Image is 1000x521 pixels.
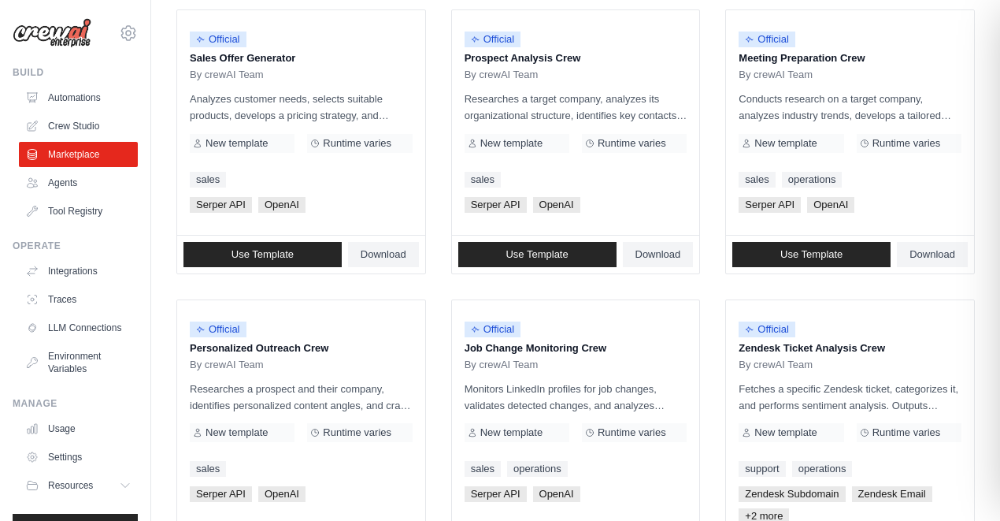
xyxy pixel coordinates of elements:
a: operations [792,461,853,477]
span: Download [635,248,681,261]
p: Sales Offer Generator [190,50,413,66]
span: OpenAI [533,486,580,502]
a: Crew Studio [19,114,138,139]
a: Automations [19,85,138,110]
span: Official [739,322,795,337]
span: By crewAI Team [190,69,264,81]
p: Analyzes customer needs, selects suitable products, develops a pricing strategy, and creates a co... [190,91,413,124]
span: By crewAI Team [739,359,813,371]
span: New template [754,426,817,439]
span: OpenAI [258,486,306,502]
div: Build [13,66,138,79]
button: Resources [19,473,138,498]
p: Researches a prospect and their company, identifies personalized content angles, and crafts a tai... [190,381,413,414]
span: Official [190,32,246,47]
span: By crewAI Team [739,69,813,81]
a: sales [190,172,226,188]
span: Use Template [231,248,294,261]
span: New template [206,137,268,150]
span: Serper API [465,486,527,502]
span: OpenAI [533,197,580,213]
a: Usage [19,416,138,441]
span: Zendesk Subdomain [739,486,845,502]
p: Monitors LinkedIn profiles for job changes, validates detected changes, and analyzes opportunitie... [465,381,687,414]
div: Manage [13,397,138,410]
a: sales [190,461,226,477]
a: sales [465,172,501,188]
a: Use Template [732,242,891,267]
span: Serper API [190,197,252,213]
div: Operate [13,240,138,252]
a: Environment Variables [19,344,138,381]
p: Prospect Analysis Crew [465,50,687,66]
a: support [739,461,785,477]
span: By crewAI Team [465,359,539,371]
span: Download [361,248,406,261]
span: Official [190,322,246,337]
span: New template [206,426,268,439]
a: Use Template [458,242,617,267]
span: Resources [48,479,93,492]
span: Runtime varies [598,137,666,150]
p: Researches a target company, analyzes its organizational structure, identifies key contacts, and ... [465,91,687,124]
a: sales [465,461,501,477]
span: Serper API [465,197,527,213]
p: Zendesk Ticket Analysis Crew [739,341,961,356]
span: Official [739,32,795,47]
a: operations [782,172,843,188]
span: Runtime varies [872,137,941,150]
span: OpenAI [258,197,306,213]
span: Runtime varies [598,426,666,439]
a: Traces [19,287,138,312]
p: Job Change Monitoring Crew [465,341,687,356]
span: Download [909,248,955,261]
span: Runtime varies [323,426,391,439]
p: Fetches a specific Zendesk ticket, categorizes it, and performs sentiment analysis. Outputs inclu... [739,381,961,414]
span: New template [754,137,817,150]
span: Runtime varies [323,137,391,150]
p: Personalized Outreach Crew [190,341,413,356]
a: Tool Registry [19,199,138,224]
a: Download [623,242,694,267]
a: sales [739,172,775,188]
span: OpenAI [807,197,854,213]
img: Logo [13,18,91,48]
span: Use Template [506,248,568,261]
span: New template [480,426,543,439]
a: Download [897,242,968,267]
span: By crewAI Team [465,69,539,81]
span: Use Template [780,248,843,261]
a: Integrations [19,259,138,284]
span: Serper API [739,197,801,213]
span: New template [480,137,543,150]
span: Official [465,322,521,337]
span: By crewAI Team [190,359,264,371]
a: Settings [19,445,138,470]
a: Marketplace [19,142,138,167]
span: Zendesk Email [852,486,932,502]
span: Serper API [190,486,252,502]
a: LLM Connections [19,315,138,341]
span: Official [465,32,521,47]
a: Download [348,242,419,267]
p: Conducts research on a target company, analyzes industry trends, develops a tailored sales strate... [739,91,961,124]
a: Agents [19,170,138,195]
span: Runtime varies [872,426,941,439]
a: Use Template [183,242,342,267]
p: Meeting Preparation Crew [739,50,961,66]
a: operations [507,461,568,477]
